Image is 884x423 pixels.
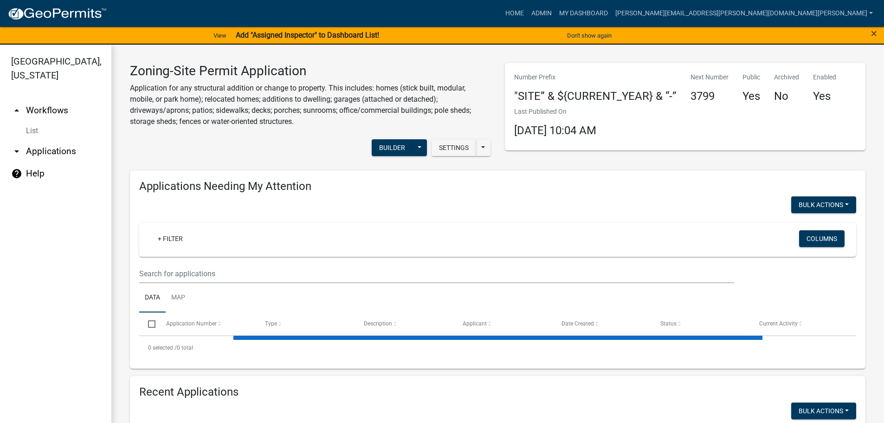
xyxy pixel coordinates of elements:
i: arrow_drop_up [11,105,22,116]
button: Bulk Actions [791,403,856,419]
datatable-header-cell: Current Activity [750,312,849,335]
span: Status [660,320,677,327]
datatable-header-cell: Select [139,312,157,335]
h3: Zoning-Site Permit Application [130,63,491,79]
button: Columns [799,230,845,247]
h4: No [774,90,799,103]
datatable-header-cell: Application Number [157,312,256,335]
datatable-header-cell: Applicant [454,312,553,335]
button: Close [871,28,877,39]
strong: Add "Assigned Inspector" to Dashboard List! [236,31,379,39]
p: Public [742,72,760,82]
span: 0 selected / [148,345,177,351]
h4: "SITE” & ${CURRENT_YEAR} & “-” [514,90,677,103]
datatable-header-cell: Status [652,312,750,335]
a: Data [139,283,166,313]
span: Applicant [463,320,487,327]
h4: 3799 [690,90,729,103]
h4: Yes [813,90,836,103]
h4: Recent Applications [139,385,856,399]
span: Application Number [166,320,217,327]
span: Date Created [561,320,594,327]
h4: Applications Needing My Attention [139,180,856,193]
a: Home [502,5,528,22]
p: Archived [774,72,799,82]
a: Map [166,283,191,313]
datatable-header-cell: Date Created [553,312,652,335]
span: [DATE] 10:04 AM [514,124,596,137]
a: My Dashboard [555,5,612,22]
a: View [210,28,230,43]
input: Search for applications [139,264,734,283]
button: Settings [432,139,476,156]
span: Type [265,320,277,327]
datatable-header-cell: Description [355,312,454,335]
p: Last Published On [514,107,596,117]
datatable-header-cell: Type [256,312,355,335]
span: Current Activity [759,320,798,327]
a: [PERSON_NAME][EMAIL_ADDRESS][PERSON_NAME][DOMAIN_NAME][PERSON_NAME] [612,5,877,22]
span: Description [364,320,392,327]
p: Enabled [813,72,836,82]
span: × [871,27,877,40]
a: Admin [528,5,555,22]
p: Number Prefix [514,72,677,82]
i: arrow_drop_down [11,146,22,157]
p: Application for any structural addition or change to property. This includes: homes (stick built,... [130,83,491,127]
p: Next Number [690,72,729,82]
button: Don't show again [563,28,615,43]
a: + Filter [150,230,190,247]
i: help [11,168,22,179]
button: Bulk Actions [791,196,856,213]
div: 0 total [139,336,856,359]
h4: Yes [742,90,760,103]
button: Builder [372,139,413,156]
